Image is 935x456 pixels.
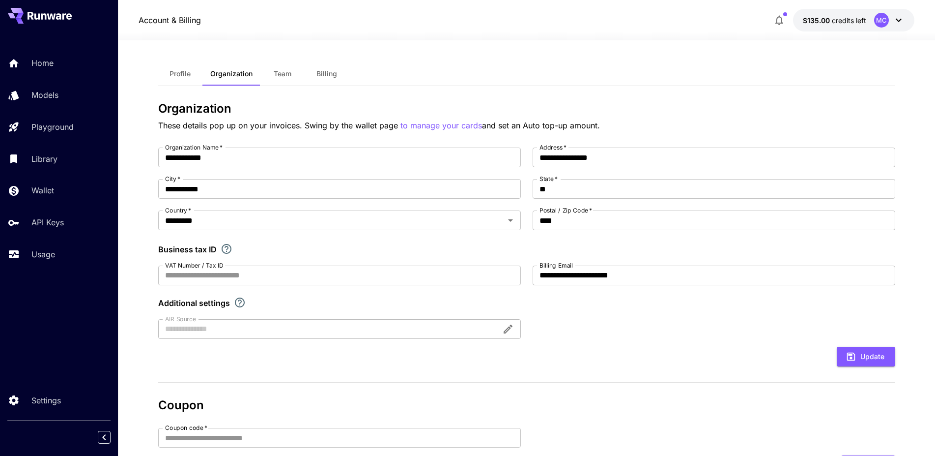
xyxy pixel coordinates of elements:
span: credits left [832,16,866,25]
label: AIR Source [165,315,196,323]
div: $135.00433 [803,15,866,26]
p: Home [31,57,54,69]
label: Country [165,206,191,214]
span: Team [274,69,291,78]
div: MC [874,13,889,28]
span: Organization [210,69,253,78]
label: City [165,175,180,183]
p: Wallet [31,184,54,196]
label: Billing Email [539,261,573,270]
span: Billing [316,69,337,78]
p: Playground [31,121,74,133]
label: Address [539,143,567,152]
label: Organization Name [165,143,223,152]
p: Models [31,89,58,101]
label: VAT Number / Tax ID [165,261,224,270]
div: Collapse sidebar [105,428,118,446]
button: Update [837,347,895,367]
p: Usage [31,248,55,260]
p: API Keys [31,216,64,228]
p: Business tax ID [158,243,217,255]
button: to manage your cards [400,120,482,132]
svg: If you are a business tax registrant, please enter your business tax ID here. [221,243,232,255]
span: $135.00 [803,16,832,25]
label: State [539,175,558,183]
a: Account & Billing [139,14,201,26]
label: Coupon code [165,424,207,432]
button: Open [504,213,517,227]
h3: Coupon [158,398,895,412]
p: Settings [31,395,61,406]
button: Collapse sidebar [98,431,111,444]
label: Postal / Zip Code [539,206,592,214]
p: Additional settings [158,297,230,309]
button: $135.00433MC [793,9,914,31]
span: Profile [170,69,191,78]
h3: Organization [158,102,895,116]
nav: breadcrumb [139,14,201,26]
svg: Explore additional customization settings [234,297,246,308]
p: Library [31,153,57,165]
span: and set an Auto top-up amount. [482,121,600,130]
span: These details pop up on your invoices. Swing by the wallet page [158,121,400,130]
